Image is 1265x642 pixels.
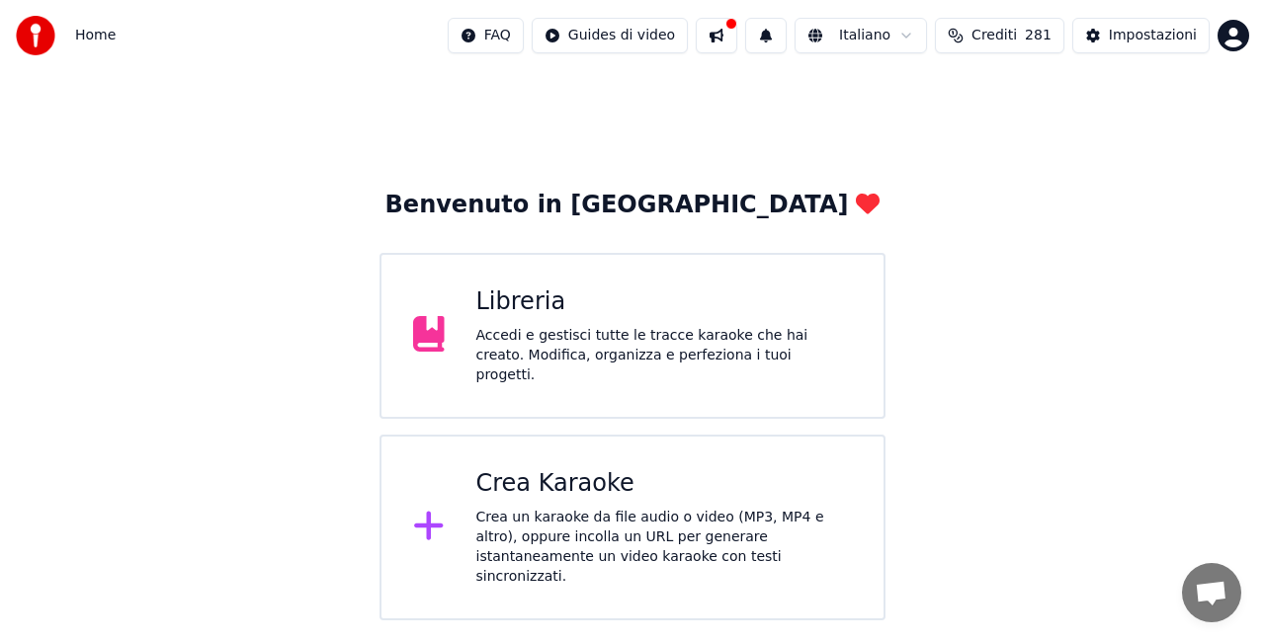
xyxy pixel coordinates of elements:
[1025,26,1052,45] span: 281
[476,326,853,385] div: Accedi e gestisci tutte le tracce karaoke che hai creato. Modifica, organizza e perfeziona i tuoi...
[385,190,881,221] div: Benvenuto in [GEOGRAPHIC_DATA]
[1109,26,1197,45] div: Impostazioni
[75,26,116,45] span: Home
[16,16,55,55] img: youka
[75,26,116,45] nav: breadcrumb
[476,508,853,587] div: Crea un karaoke da file audio o video (MP3, MP4 e altro), oppure incolla un URL per generare ista...
[971,26,1017,45] span: Crediti
[1182,563,1241,622] a: Aprire la chat
[476,468,853,500] div: Crea Karaoke
[532,18,688,53] button: Guides di video
[476,286,853,318] div: Libreria
[448,18,524,53] button: FAQ
[935,18,1064,53] button: Crediti281
[1072,18,1210,53] button: Impostazioni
